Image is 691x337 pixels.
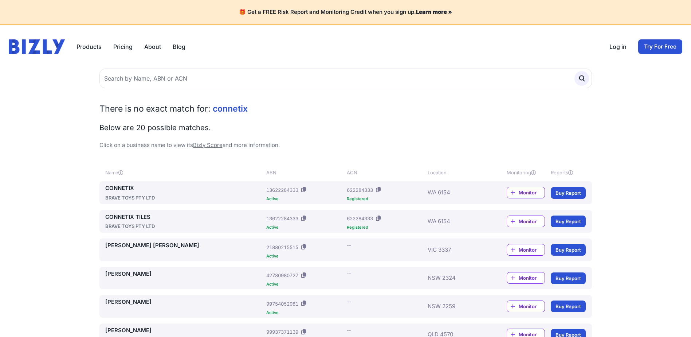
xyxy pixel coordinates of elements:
[507,301,545,312] a: Monitor
[266,282,344,286] div: Active
[105,270,264,278] a: [PERSON_NAME]
[266,311,344,315] div: Active
[347,225,424,229] div: Registered
[105,213,264,221] a: CONNETIX TILES
[105,298,264,306] a: [PERSON_NAME]
[266,197,344,201] div: Active
[551,272,586,284] a: Buy Report
[428,169,485,176] div: Location
[551,216,586,227] a: Buy Report
[551,244,586,256] a: Buy Report
[105,194,264,201] div: BRAVE TOYS PTY LTD
[519,274,545,282] span: Monitor
[266,215,298,222] div: 13622284333
[519,218,545,225] span: Monitor
[266,272,298,279] div: 42780980727
[347,197,424,201] div: Registered
[266,186,298,194] div: 13622284333
[507,216,545,227] a: Monitor
[551,169,586,176] div: Reports
[105,184,264,193] a: CONNETIX
[105,222,264,230] div: BRAVE TOYS PTY LTD
[428,184,485,201] div: WA 6154
[638,39,682,54] a: Try For Free
[347,298,351,305] div: --
[193,142,223,148] a: Bizly Score
[266,328,298,336] div: 99937371139
[347,169,424,176] div: ACN
[76,42,102,51] button: Products
[266,300,298,307] div: 99754052981
[99,141,592,150] p: Click on a business name to view its and more information.
[507,244,545,256] a: Monitor
[9,9,682,16] h4: 🎁 Get a FREE Risk Report and Monitoring Credit when you sign up.
[99,69,592,88] input: Search by Name, ABN or ACN
[428,213,485,230] div: WA 6154
[105,241,264,250] a: [PERSON_NAME] [PERSON_NAME]
[144,42,161,51] a: About
[347,241,351,249] div: --
[105,326,264,335] a: [PERSON_NAME]
[266,254,344,258] div: Active
[551,187,586,199] a: Buy Report
[99,123,211,132] span: Below are 20 possible matches.
[266,225,344,229] div: Active
[428,298,485,315] div: NSW 2259
[507,272,545,284] a: Monitor
[507,187,545,198] a: Monitor
[428,241,485,258] div: VIC 3337
[416,8,452,15] a: Learn more »
[266,244,298,251] div: 21880215515
[428,270,485,287] div: NSW 2324
[551,301,586,312] a: Buy Report
[213,104,248,114] span: connetix
[519,303,545,310] span: Monitor
[105,169,264,176] div: Name
[113,42,133,51] a: Pricing
[347,215,373,222] div: 622284333
[99,104,211,114] span: There is no exact match for:
[347,326,351,334] div: --
[266,169,344,176] div: ABN
[507,169,545,176] div: Monitoring
[519,189,545,196] span: Monitor
[519,246,545,253] span: Monitor
[347,270,351,277] div: --
[609,42,627,51] a: Log in
[347,186,373,194] div: 622284333
[173,42,185,51] a: Blog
